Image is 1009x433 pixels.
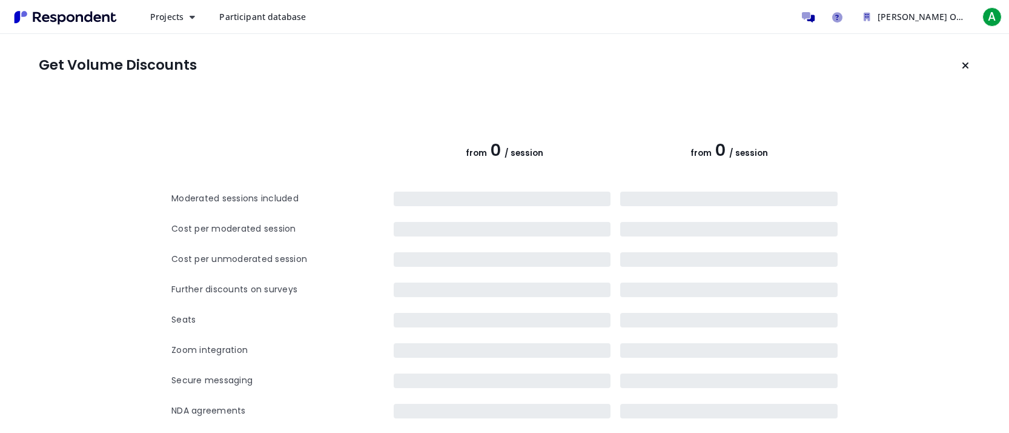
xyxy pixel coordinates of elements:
th: Zoom integration [171,335,394,366]
span: Participant database [219,11,306,22]
th: Further discounts on surveys [171,275,394,305]
span: / session [729,147,768,159]
button: Keep current plan [953,53,978,78]
span: A [982,7,1002,27]
button: A [980,6,1004,28]
h1: Get Volume Discounts [39,57,197,74]
span: from [466,147,487,159]
th: Cost per unmoderated session [171,244,394,275]
a: Help and support [825,5,849,29]
th: NDA agreements [171,396,394,426]
a: Participant database [210,6,316,28]
th: Secure messaging [171,366,394,396]
span: Projects [150,11,184,22]
span: 0 [715,139,726,161]
span: 0 [491,139,501,161]
th: Moderated sessions included [171,184,394,214]
span: / session [504,147,543,159]
button: Projects [141,6,205,28]
img: Respondent [10,7,121,27]
th: Cost per moderated session [171,214,394,244]
span: from [690,147,712,159]
button: Christine Organization Team [854,6,975,28]
a: Message participants [796,5,820,29]
th: Seats [171,305,394,335]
